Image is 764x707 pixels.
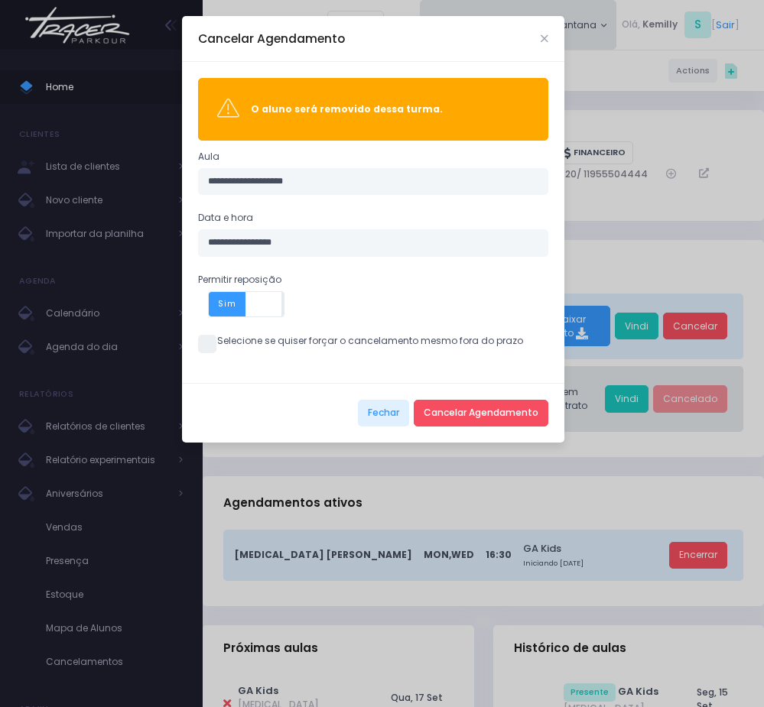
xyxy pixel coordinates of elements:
[198,273,281,287] label: Permitir reposição
[209,292,246,316] span: Sim
[541,35,548,43] button: Close
[251,102,529,116] div: O aluno será removido dessa turma.
[198,150,219,164] label: Aula
[198,30,345,47] h5: Cancelar Agendamento
[198,334,523,348] label: Selecione se quiser forçar o cancelamento mesmo fora do prazo
[281,292,321,316] span: Não
[414,400,548,427] button: Cancelar Agendamento
[358,400,409,427] button: Fechar
[198,211,253,225] label: Data e hora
